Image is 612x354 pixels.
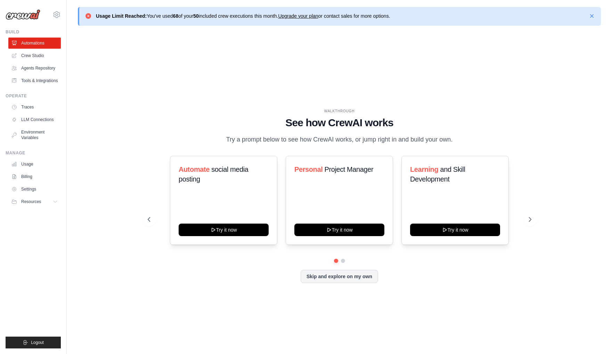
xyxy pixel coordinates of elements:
button: Try it now [410,224,500,236]
div: WALKTHROUGH [148,108,531,114]
button: Try it now [294,224,384,236]
span: Logout [31,340,44,345]
a: Environment Variables [8,127,61,143]
a: Crew Studio [8,50,61,61]
h1: See how CrewAI works [148,116,531,129]
strong: 68 [173,13,179,19]
button: Try it now [179,224,269,236]
button: Resources [8,196,61,207]
div: Manage [6,150,61,156]
p: You've used of your included crew executions this month. or contact sales for more options. [96,13,390,19]
a: Upgrade your plan [278,13,318,19]
span: Project Manager [324,166,373,173]
strong: 50 [193,13,199,19]
a: Traces [8,102,61,113]
a: Agents Repository [8,63,61,74]
a: Billing [8,171,61,182]
strong: Usage Limit Reached: [96,13,147,19]
p: Try a prompt below to see how CrewAI works, or jump right in and build your own. [223,135,456,145]
span: social media posting [179,166,248,183]
img: Logo [6,9,40,20]
a: Automations [8,38,61,49]
span: Personal [294,166,323,173]
span: Resources [21,199,41,204]
span: Learning [410,166,438,173]
div: Operate [6,93,61,99]
a: Usage [8,159,61,170]
a: Tools & Integrations [8,75,61,86]
div: Build [6,29,61,35]
a: LLM Connections [8,114,61,125]
a: Settings [8,184,61,195]
button: Logout [6,337,61,348]
span: Automate [179,166,210,173]
button: Skip and explore on my own [301,270,378,283]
